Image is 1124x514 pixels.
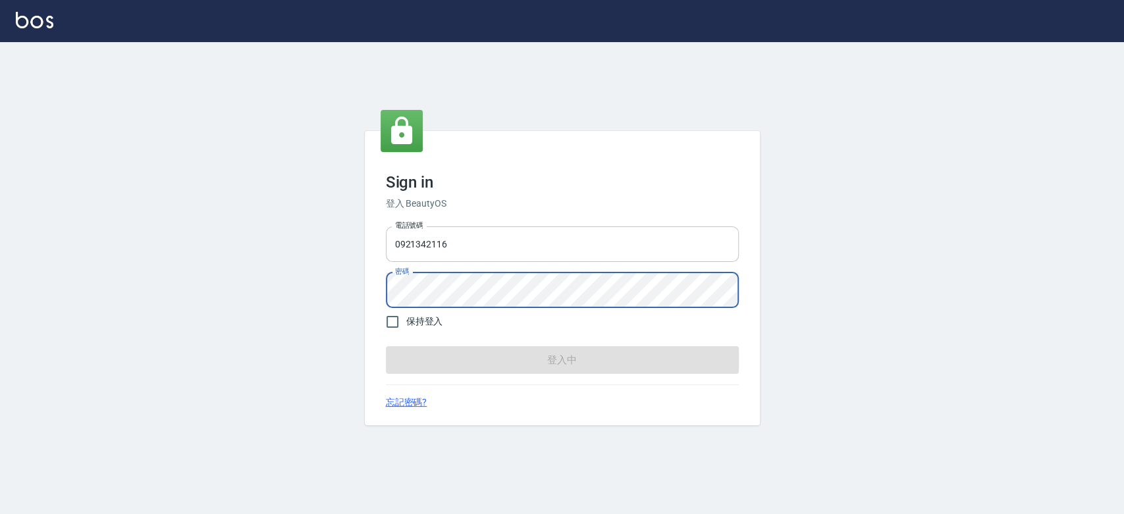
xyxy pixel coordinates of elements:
a: 忘記密碼? [386,396,427,409]
h3: Sign in [386,173,739,192]
img: Logo [16,12,53,28]
span: 保持登入 [406,315,443,328]
label: 電話號碼 [395,220,423,230]
h6: 登入 BeautyOS [386,197,739,211]
label: 密碼 [395,267,409,276]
